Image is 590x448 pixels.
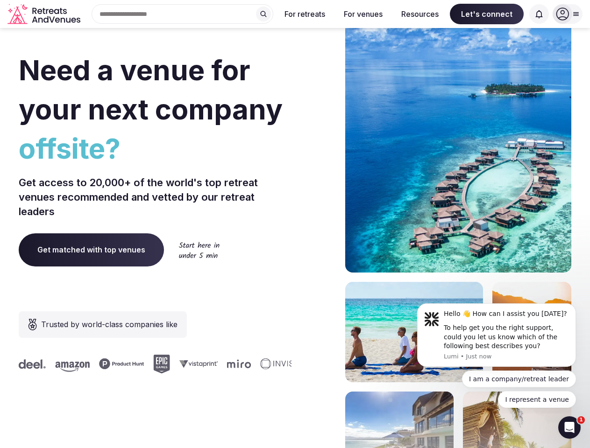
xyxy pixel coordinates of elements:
img: Start here in under 5 min [179,242,220,258]
span: Need a venue for your next company [19,53,283,126]
a: Get matched with top venues [19,233,164,266]
svg: Retreats and Venues company logo [7,4,82,25]
iframe: Intercom notifications message [403,295,590,413]
img: yoga on tropical beach [345,282,483,382]
svg: Vistaprint company logo [178,360,216,368]
svg: Miro company logo [225,359,249,368]
a: Visit the homepage [7,4,82,25]
button: For venues [336,4,390,24]
iframe: Intercom live chat [558,416,581,439]
span: 1 [577,416,585,424]
svg: Epic Games company logo [151,355,168,373]
span: Trusted by world-class companies like [41,319,178,330]
button: Resources [394,4,446,24]
span: offsite? [19,129,291,168]
svg: Invisible company logo [258,358,310,370]
img: woman sitting in back of truck with camels [492,282,571,382]
p: Get access to 20,000+ of the world's top retreat venues recommended and vetted by our retreat lea... [19,175,291,218]
button: For retreats [277,4,333,24]
svg: Deel company logo [17,359,44,369]
span: Let's connect [450,4,524,24]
